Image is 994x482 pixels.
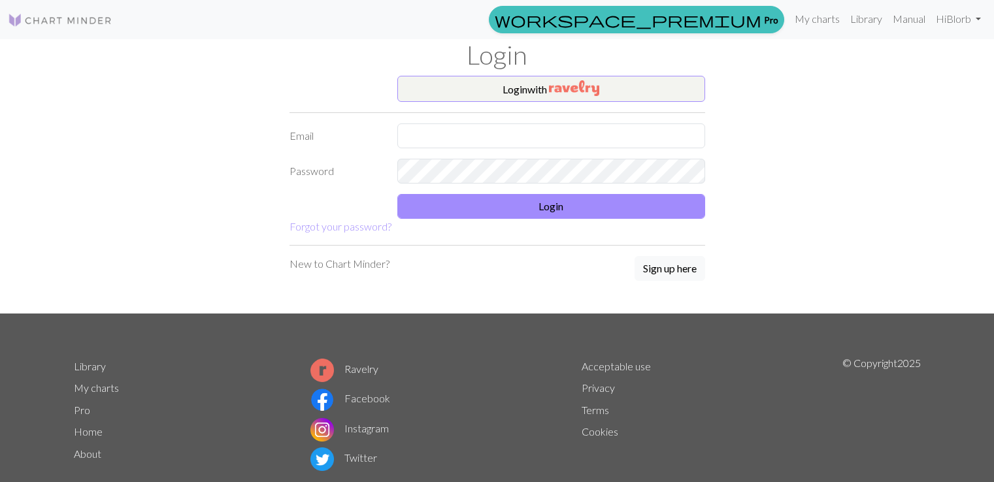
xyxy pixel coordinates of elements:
[582,381,615,394] a: Privacy
[397,76,705,102] button: Loginwith
[8,12,112,28] img: Logo
[842,355,921,474] p: © Copyright 2025
[74,447,101,460] a: About
[931,6,986,32] a: HiBlorb
[282,123,389,148] label: Email
[582,425,618,438] a: Cookies
[290,256,389,272] p: New to Chart Minder?
[582,360,651,372] a: Acceptable use
[310,418,334,442] img: Instagram logo
[74,381,119,394] a: My charts
[74,360,106,372] a: Library
[635,256,705,281] button: Sign up here
[310,388,334,411] img: Facebook logo
[310,359,334,382] img: Ravelry logo
[549,80,599,96] img: Ravelry
[489,6,784,33] a: Pro
[310,362,378,375] a: Ravelry
[282,159,389,184] label: Password
[582,404,609,416] a: Terms
[310,392,390,404] a: Facebook
[310,422,389,434] a: Instagram
[845,6,887,32] a: Library
[310,451,377,464] a: Twitter
[66,39,929,71] h1: Login
[290,220,391,233] a: Forgot your password?
[887,6,931,32] a: Manual
[789,6,845,32] a: My charts
[74,404,90,416] a: Pro
[495,10,761,29] span: workspace_premium
[635,256,705,282] a: Sign up here
[397,194,705,219] button: Login
[74,425,103,438] a: Home
[310,447,334,471] img: Twitter logo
